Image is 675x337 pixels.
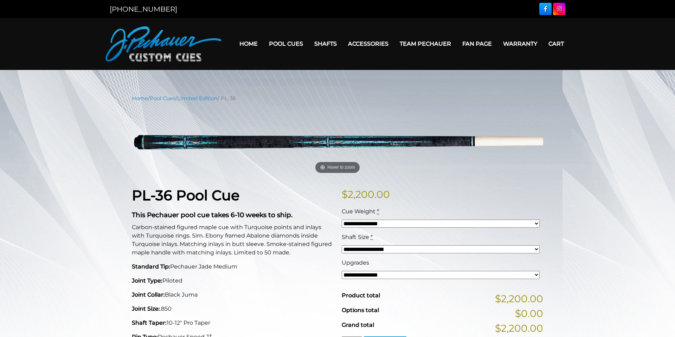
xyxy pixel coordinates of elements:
[132,277,333,285] p: Piloted
[342,188,390,200] bdi: 2,200.00
[150,95,175,102] a: Pool Cues
[371,234,373,240] abbr: required
[132,291,333,299] p: Black Juma
[132,305,160,312] strong: Joint Size:
[342,208,375,215] span: Cue Weight
[495,321,543,336] span: $2,200.00
[342,188,348,200] span: $
[132,263,333,271] p: Pechauer Jade Medium
[132,319,333,327] p: 10-12" Pro Taper
[132,263,170,270] strong: Standard Tip:
[132,108,543,176] a: Hover to zoom
[263,35,309,53] a: Pool Cues
[394,35,457,53] a: Team Pechauer
[132,305,333,313] p: .850
[497,35,543,53] a: Warranty
[132,108,543,176] img: pl-36.png
[342,234,369,240] span: Shaft Size
[377,208,379,215] abbr: required
[234,35,263,53] a: Home
[309,35,342,53] a: Shafts
[177,95,218,102] a: Limited Edition
[105,26,221,61] img: Pechauer Custom Cues
[515,306,543,321] span: $0.00
[342,259,369,266] span: Upgrades
[342,292,380,299] span: Product total
[132,223,333,257] p: Carbon-stained figured maple cue with Turquoise points and inlays with Turquoise rings. Sim. Ebon...
[457,35,497,53] a: Fan Page
[110,5,177,13] a: [PHONE_NUMBER]
[132,211,292,219] strong: This Pechauer pool cue takes 6-10 weeks to ship.
[132,319,167,326] strong: Shaft Taper:
[132,187,239,204] strong: PL-36 Pool Cue
[495,291,543,306] span: $2,200.00
[132,95,148,102] a: Home
[132,95,543,102] nav: Breadcrumb
[543,35,570,53] a: Cart
[342,322,374,328] span: Grand total
[132,277,162,284] strong: Joint Type:
[342,307,379,313] span: Options total
[342,35,394,53] a: Accessories
[132,291,165,298] strong: Joint Collar:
